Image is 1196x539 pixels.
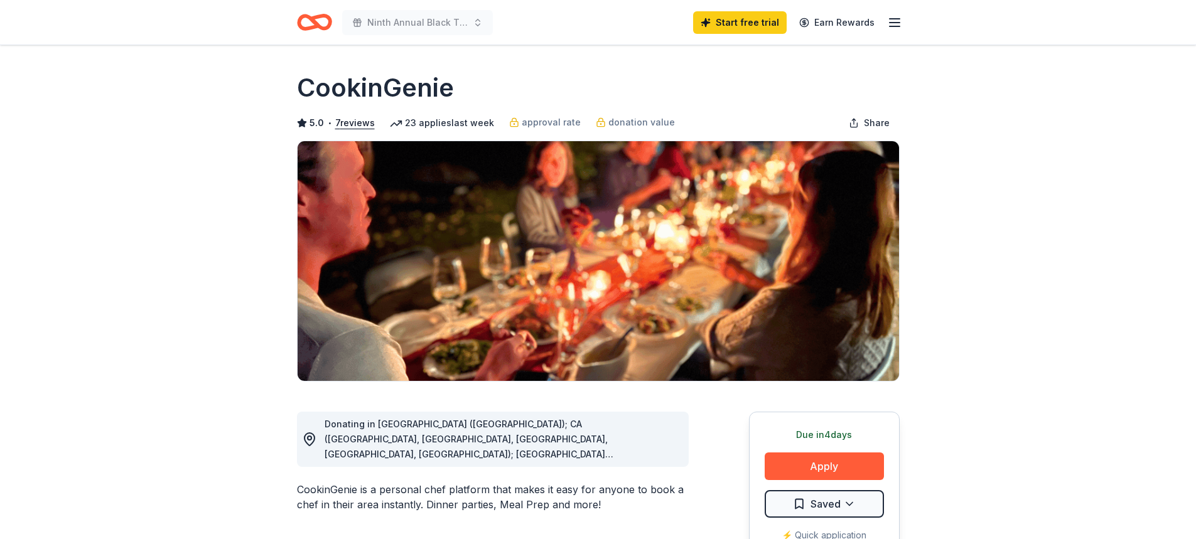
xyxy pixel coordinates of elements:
span: • [327,118,331,128]
button: Ninth Annual Black Tie Extravaganza [342,10,493,35]
a: Start free trial [693,11,787,34]
span: donation value [608,115,675,130]
div: CookinGenie is a personal chef platform that makes it easy for anyone to book a chef in their are... [297,482,689,512]
span: Ninth Annual Black Tie Extravaganza [367,15,468,30]
a: approval rate [509,115,581,130]
span: 5.0 [310,115,324,131]
div: Due in 4 days [765,427,884,442]
button: 7reviews [335,115,375,131]
h1: CookinGenie [297,70,454,105]
a: Home [297,8,332,37]
button: Share [839,110,900,136]
span: Share [864,115,890,131]
span: Saved [811,496,841,512]
a: donation value [596,115,675,130]
img: Image for CookinGenie [298,141,899,381]
button: Saved [765,490,884,518]
button: Apply [765,452,884,480]
div: 23 applies last week [390,115,494,131]
span: approval rate [522,115,581,130]
a: Earn Rewards [792,11,882,34]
